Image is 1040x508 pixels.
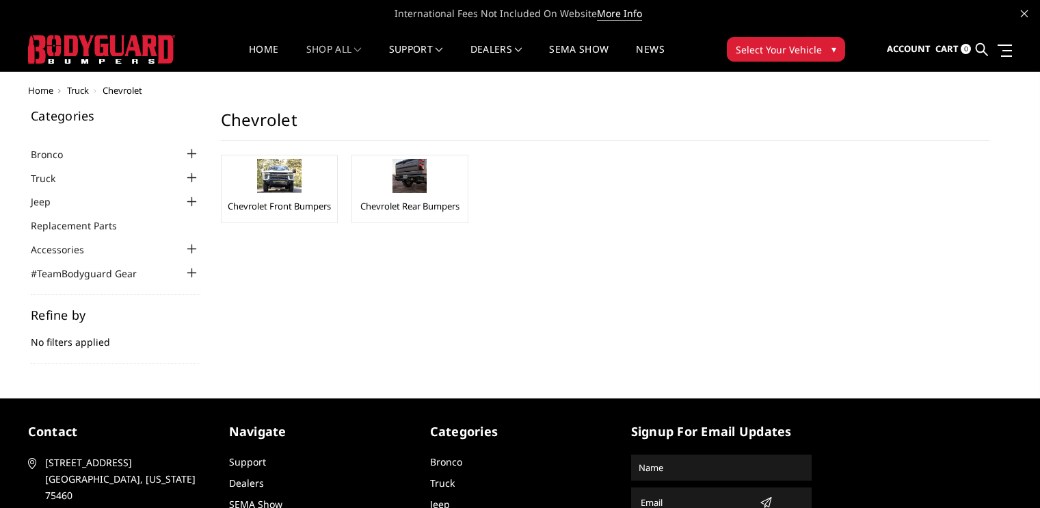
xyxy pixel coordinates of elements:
a: Truck [67,84,89,97]
a: Support [229,455,266,468]
span: Cart [935,42,959,55]
a: Truck [430,477,455,490]
h5: Categories [430,422,611,441]
a: Home [249,45,278,71]
span: Chevrolet [103,84,142,97]
a: Chevrolet Rear Bumpers [360,200,459,212]
a: Home [28,84,53,97]
h5: Navigate [229,422,410,441]
a: Bronco [31,147,80,162]
h1: Chevrolet [221,110,989,141]
a: Support [389,45,443,71]
a: #TeamBodyguard Gear [31,266,154,281]
span: 0 [961,44,971,54]
a: Chevrolet Front Bumpers [228,200,331,212]
a: Replacement Parts [31,218,134,233]
a: Jeep [31,194,68,209]
button: Select Your Vehicle [727,37,845,62]
span: ▾ [831,42,836,56]
a: Accessories [31,242,101,257]
a: More Info [597,7,642,21]
a: Truck [31,171,72,186]
a: News [636,45,664,71]
a: Account [887,31,931,68]
img: BODYGUARD BUMPERS [28,35,175,64]
div: No filters applied [31,309,200,364]
h5: signup for email updates [631,422,812,441]
h5: contact [28,422,209,441]
a: Dealers [470,45,522,71]
h5: Refine by [31,309,200,321]
span: Account [887,42,931,55]
h5: Categories [31,110,200,122]
a: Dealers [229,477,264,490]
a: shop all [306,45,362,71]
input: Name [633,457,810,479]
span: [STREET_ADDRESS] [GEOGRAPHIC_DATA], [US_STATE] 75460 [45,455,204,504]
a: Cart 0 [935,31,971,68]
a: SEMA Show [549,45,609,71]
span: Select Your Vehicle [736,42,822,57]
a: Bronco [430,455,462,468]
